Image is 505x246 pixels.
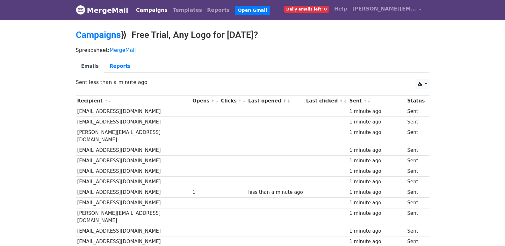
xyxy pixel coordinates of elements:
[76,4,128,17] a: MergeMail
[76,166,191,177] td: [EMAIL_ADDRESS][DOMAIN_NAME]
[349,199,404,207] div: 1 minute ago
[352,5,416,13] span: [PERSON_NAME][EMAIL_ADDRESS][DOMAIN_NAME]
[349,228,404,235] div: 1 minute ago
[287,99,291,103] a: ↓
[284,6,329,13] span: Daily emails left: 0
[76,127,191,145] td: [PERSON_NAME][EMAIL_ADDRESS][DOMAIN_NAME]
[406,96,426,106] th: Status
[191,96,220,106] th: Opens
[406,106,426,117] td: Sent
[349,168,404,175] div: 1 minute ago
[76,60,104,73] a: Emails
[349,118,404,126] div: 1 minute ago
[76,47,429,53] p: Spreadsheet:
[76,117,191,127] td: [EMAIL_ADDRESS][DOMAIN_NAME]
[350,3,424,18] a: [PERSON_NAME][EMAIL_ADDRESS][DOMAIN_NAME]
[282,3,332,15] a: Daily emails left: 0
[349,157,404,165] div: 1 minute ago
[76,198,191,208] td: [EMAIL_ADDRESS][DOMAIN_NAME]
[349,108,404,115] div: 1 minute ago
[211,99,214,103] a: ↑
[76,156,191,166] td: [EMAIL_ADDRESS][DOMAIN_NAME]
[349,210,404,217] div: 1 minute ago
[205,4,232,17] a: Reports
[406,117,426,127] td: Sent
[406,156,426,166] td: Sent
[76,187,191,198] td: [EMAIL_ADDRESS][DOMAIN_NAME]
[406,226,426,236] td: Sent
[406,187,426,198] td: Sent
[76,177,191,187] td: [EMAIL_ADDRESS][DOMAIN_NAME]
[247,96,305,106] th: Last opened
[406,127,426,145] td: Sent
[367,99,371,103] a: ↓
[283,99,286,103] a: ↑
[349,238,404,245] div: 1 minute ago
[76,106,191,117] td: [EMAIL_ADDRESS][DOMAIN_NAME]
[349,178,404,186] div: 1 minute ago
[76,96,191,106] th: Recipient
[343,99,347,103] a: ↓
[305,96,348,106] th: Last clicked
[406,166,426,177] td: Sent
[248,189,303,196] div: less than a minute ago
[349,147,404,154] div: 1 minute ago
[364,99,367,103] a: ↑
[339,99,343,103] a: ↑
[406,145,426,155] td: Sent
[133,4,170,17] a: Campaigns
[76,79,429,86] p: Sent less than a minute ago
[332,3,350,15] a: Help
[215,99,219,103] a: ↓
[76,226,191,236] td: [EMAIL_ADDRESS][DOMAIN_NAME]
[242,99,246,103] a: ↓
[110,47,136,53] a: MergeMail
[76,5,85,15] img: MergeMail logo
[238,99,242,103] a: ↑
[170,4,205,17] a: Templates
[220,96,247,106] th: Clicks
[235,6,270,15] a: Open Gmail
[349,189,404,196] div: 1 minute ago
[348,96,406,106] th: Sent
[108,99,112,103] a: ↓
[406,177,426,187] td: Sent
[104,60,136,73] a: Reports
[406,198,426,208] td: Sent
[76,30,429,40] h2: ⟫ Free Trial, Any Logo for [DATE]?
[349,129,404,136] div: 1 minute ago
[406,208,426,226] td: Sent
[76,30,121,40] a: Campaigns
[104,99,108,103] a: ↑
[192,189,218,196] div: 1
[76,208,191,226] td: [PERSON_NAME][EMAIL_ADDRESS][DOMAIN_NAME]
[76,145,191,155] td: [EMAIL_ADDRESS][DOMAIN_NAME]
